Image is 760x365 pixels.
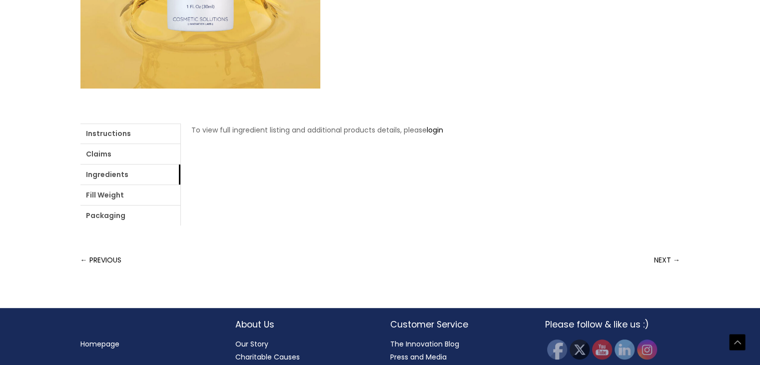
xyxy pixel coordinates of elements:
[80,123,180,143] a: Instructions
[235,339,268,349] a: Our Story
[80,339,119,349] a: Homepage
[235,318,370,331] h2: About Us
[80,164,180,184] a: Ingredients
[547,339,567,359] img: Facebook
[80,337,215,350] nav: Menu
[80,250,121,270] a: ← PREVIOUS
[390,318,525,331] h2: Customer Service
[390,339,459,349] a: The Innovation Blog
[80,205,180,225] a: Packaging
[80,185,180,205] a: Fill Weight
[235,352,300,362] a: Charitable Causes
[570,339,590,359] img: Twitter
[427,125,443,135] a: login
[191,123,670,136] p: To view full ingredient listing and additional products details, please
[654,250,680,270] a: NEXT →
[390,352,447,362] a: Press and Media
[545,318,680,331] h2: Please follow & like us :)
[80,144,180,164] a: Claims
